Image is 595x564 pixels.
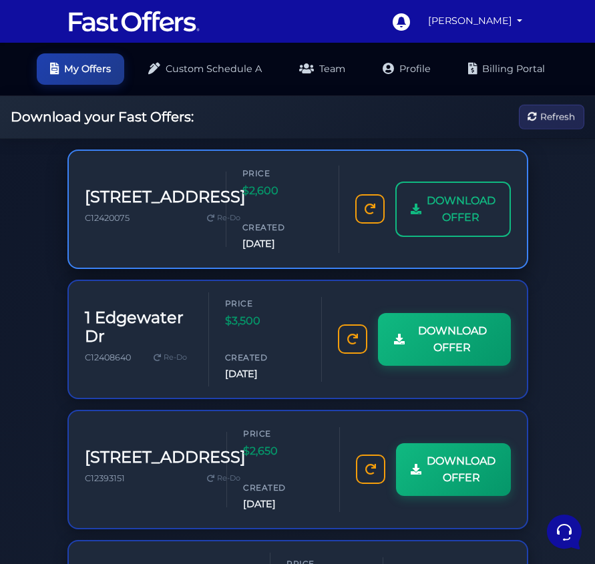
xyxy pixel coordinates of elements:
h3: [STREET_ADDRESS] [85,448,246,467]
a: DOWNLOAD OFFER [396,443,510,496]
span: $2,600 [242,182,323,200]
a: Profile [369,53,444,85]
button: Home [11,429,93,459]
a: DOWNLOAD OFFER [378,313,511,366]
span: Your Conversations [21,75,108,85]
span: Created [243,481,323,494]
span: Created [225,351,305,364]
a: Billing Portal [455,53,558,85]
span: Aura [56,148,205,161]
img: dark [21,149,48,176]
span: Start a Conversation [96,196,187,206]
p: Home [40,447,63,459]
a: Re-Do [202,210,246,227]
span: Created [242,221,323,234]
a: DOWNLOAD OFFER [395,182,511,237]
button: Start a Conversation [21,188,246,214]
span: Refresh [540,109,575,124]
span: [DATE] [243,497,323,512]
p: Messages [115,447,153,459]
span: C12420075 [85,213,130,223]
p: 5mo ago [213,96,246,108]
p: Help [207,447,224,459]
span: $2,650 [243,443,323,460]
a: Open Help Center [166,241,246,252]
a: Re-Do [202,470,246,487]
h3: [STREET_ADDRESS] [85,188,246,207]
span: Re-Do [164,352,187,364]
span: [DATE] [242,236,323,252]
h2: Download your Fast Offers: [11,109,194,125]
p: You: Support has been notified several times regarding this issue and have yet to reach out. Plea... [56,112,205,125]
button: Messages [93,429,175,459]
h3: 1 Edgewater Dr [85,308,192,347]
p: 6mo ago [213,148,246,160]
span: Price [242,167,323,180]
a: AuraYou:Support has been notified several times regarding this issue and have yet to reach out. P... [16,91,251,131]
img: dark [21,97,48,124]
a: [PERSON_NAME] [423,8,528,34]
input: Search for an Article... [30,270,218,283]
span: C12408640 [85,352,131,362]
a: Custom Schedule A [135,53,275,85]
h2: Hello [PERSON_NAME] 👋 [11,11,224,53]
button: Help [174,429,256,459]
span: Re-Do [217,212,240,224]
a: My Offers [37,53,124,85]
a: See all [216,75,246,85]
span: DOWNLOAD OFFER [427,453,495,487]
iframe: Customerly Messenger Launcher [544,512,584,552]
span: Aura [56,96,205,109]
span: C12393151 [85,473,125,483]
button: Refresh [519,105,584,129]
span: Re-Do [217,473,240,485]
a: AuraI apologize for the inconvenience. I will escalate this issue to the support team again and e... [16,142,251,182]
span: DOWNLOAD OFFER [410,322,495,356]
span: DOWNLOAD OFFER [427,192,495,226]
span: Price [225,297,305,310]
span: Price [243,427,323,440]
span: [DATE] [225,366,305,382]
span: $3,500 [225,312,305,330]
p: I apologize for the inconvenience. I will escalate this issue to the support team again and ensur... [56,164,205,177]
a: Re-Do [148,349,192,366]
span: Find an Answer [21,241,91,252]
a: Team [286,53,359,85]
